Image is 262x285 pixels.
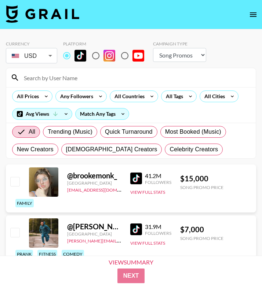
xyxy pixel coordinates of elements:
span: Quick Turnaround [105,127,153,136]
input: Search by User Name [19,72,251,84]
div: $ 7,000 [180,225,223,234]
span: Celebrity Creators [170,145,218,154]
div: All Cities [200,91,226,102]
div: Song Promo Price [180,185,223,190]
div: [GEOGRAPHIC_DATA] [67,180,121,186]
iframe: Drift Widget Chat Controller [225,248,253,276]
div: Followers [145,230,171,236]
div: 41.2M [145,172,171,179]
img: Grail Talent [6,5,79,23]
span: Trending (Music) [48,127,92,136]
div: Any Followers [56,91,95,102]
div: Song Promo Price [180,236,223,241]
button: Next [117,269,145,283]
div: family [15,199,34,207]
div: Platform [63,41,150,47]
div: $ 15,000 [180,174,223,183]
a: [EMAIL_ADDRESS][DOMAIN_NAME] [67,186,141,193]
div: USD [7,49,56,62]
div: Campaign Type [153,41,206,47]
div: @ [PERSON_NAME].[PERSON_NAME] [67,222,121,231]
div: Followers [145,179,171,185]
div: All Prices [12,91,40,102]
img: TikTok [130,223,142,235]
img: TikTok [130,173,142,184]
img: TikTok [74,50,86,62]
div: comedy [62,250,84,258]
div: Currency [6,41,57,47]
button: View Full Stats [130,189,165,195]
span: All [29,127,35,136]
div: Avg Views [12,108,72,119]
div: prank [15,250,33,258]
div: [GEOGRAPHIC_DATA] [67,231,121,237]
div: 31.9M [145,223,171,230]
span: [DEMOGRAPHIC_DATA] Creators [66,145,157,154]
img: YouTube [132,50,144,62]
div: Match Any Tags [76,108,129,119]
button: open drawer [246,7,261,22]
div: View Summary [102,259,160,266]
div: fitness [37,250,57,258]
span: Most Booked (Music) [165,127,221,136]
a: [PERSON_NAME][EMAIL_ADDRESS][DOMAIN_NAME] [67,237,176,244]
div: @ brookemonk_ [67,171,121,180]
button: View Full Stats [130,240,165,246]
img: Instagram [103,50,115,62]
span: New Creators [17,145,54,154]
div: All Tags [161,91,185,102]
div: All Countries [110,91,146,102]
